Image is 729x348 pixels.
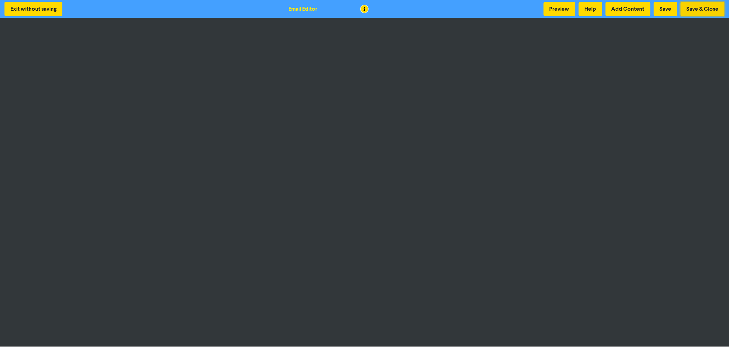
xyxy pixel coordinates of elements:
[544,2,575,16] button: Preview
[4,2,62,16] button: Exit without saving
[289,5,318,13] div: Email Editor
[606,2,650,16] button: Add Content
[654,2,677,16] button: Save
[579,2,602,16] button: Help
[681,2,725,16] button: Save & Close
